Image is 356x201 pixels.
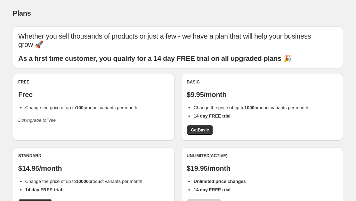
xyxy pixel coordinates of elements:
[76,105,84,110] b: 100
[187,90,338,99] p: $9.95/month
[25,187,62,192] b: 14 day FREE trial
[187,153,338,159] div: Unlimited (Active)
[18,153,169,159] div: Standard
[18,55,292,62] b: As a first time customer, you qualify for a 14 day FREE trial on all upgraded plans 🎉
[25,105,137,110] span: Change the price of up to product variants per month
[18,90,169,99] p: Free
[14,115,60,126] button: Downgrade toFree
[13,9,31,17] span: Plans
[194,113,230,119] b: 14 day FREE trial
[194,187,230,192] b: 14 day FREE trial
[191,127,209,133] span: Get Basic
[194,105,308,110] span: Change the price of up to product variants per month
[25,179,143,184] span: Change the price of up to product variants per month
[18,164,169,172] p: $14.95/month
[76,179,89,184] b: 10000
[187,164,338,172] p: $19.95/month
[187,79,338,85] div: Basic
[244,105,254,110] b: 1000
[194,179,246,184] b: Unlimited price changes
[18,79,169,85] div: Free
[18,32,338,49] p: Whether you sell thousands of products or just a few - we have a plan that will help your busines...
[18,118,56,123] i: Downgrade to Free
[187,125,213,135] a: GetBasic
